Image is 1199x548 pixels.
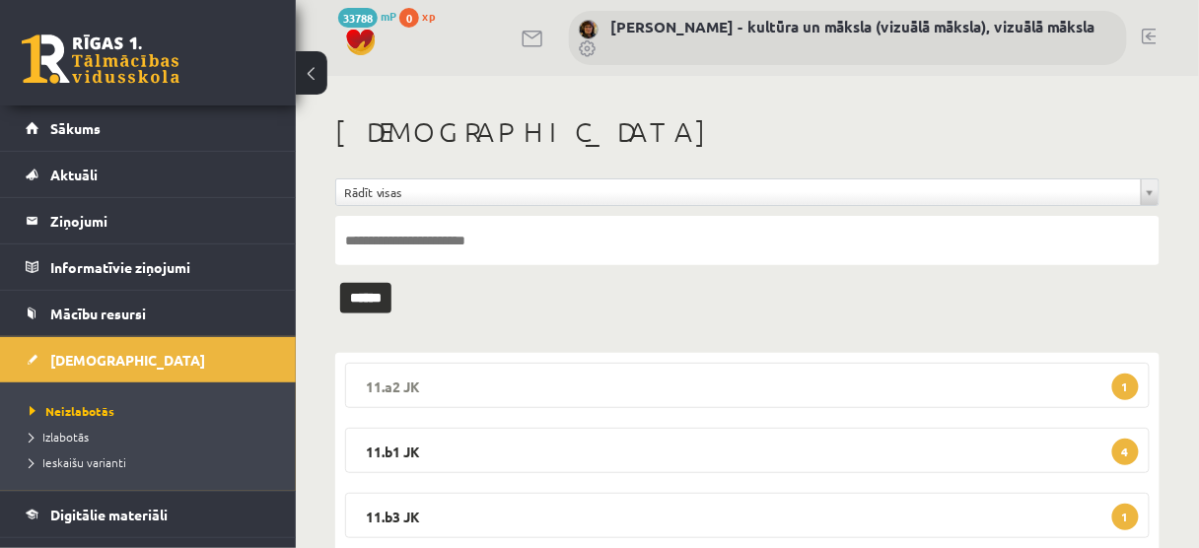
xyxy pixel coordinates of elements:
span: 1 [1112,504,1139,530]
span: 1 [1112,374,1139,400]
a: Rīgas 1. Tālmācības vidusskola [22,34,179,84]
span: mP [381,8,396,24]
h1: [DEMOGRAPHIC_DATA] [335,115,1160,149]
span: Neizlabotās [30,403,114,419]
a: [DEMOGRAPHIC_DATA] [26,337,271,382]
legend: 11.b3 JK [345,493,1150,538]
span: 4 [1112,439,1139,465]
span: xp [422,8,435,24]
a: 33788 mP [338,8,396,24]
a: Aktuāli [26,152,271,197]
span: Digitālie materiāli [50,506,168,523]
span: Aktuāli [50,166,98,183]
a: Neizlabotās [30,402,276,420]
span: 0 [399,8,419,28]
a: [PERSON_NAME] - kultūra un māksla (vizuālā māksla), vizuālā māksla [611,17,1095,36]
span: Mācību resursi [50,305,146,322]
a: Sākums [26,105,271,151]
a: 0 xp [399,8,445,24]
span: [DEMOGRAPHIC_DATA] [50,351,205,369]
a: Izlabotās [30,428,276,445]
span: Rādīt visas [344,179,1133,205]
legend: 11.b1 JK [345,428,1150,473]
legend: Informatīvie ziņojumi [50,244,271,290]
span: 33788 [338,8,378,28]
a: Ziņojumi [26,198,271,243]
a: Mācību resursi [26,291,271,336]
legend: 11.a2 JK [345,363,1150,408]
span: Izlabotās [30,429,89,445]
a: Digitālie materiāli [26,492,271,537]
a: Ieskaišu varianti [30,453,276,471]
a: Informatīvie ziņojumi [26,244,271,290]
span: Sākums [50,119,101,137]
legend: Ziņojumi [50,198,271,243]
span: Ieskaišu varianti [30,454,126,470]
a: Rādīt visas [336,179,1159,205]
img: Ilze Kolka - kultūra un māksla (vizuālā māksla), vizuālā māksla [579,20,599,39]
